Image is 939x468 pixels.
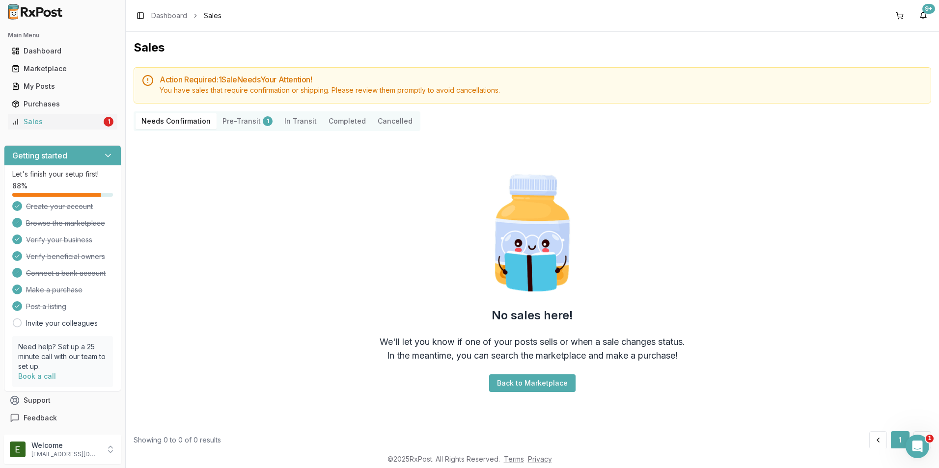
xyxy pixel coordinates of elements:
h5: Action Required: 1 Sale Need s Your Attention! [160,76,923,83]
button: Cancelled [372,113,418,129]
span: Browse the marketplace [26,218,105,228]
h2: Main Menu [8,31,117,39]
div: My Posts [12,81,113,91]
span: Feedback [24,413,57,423]
p: Need help? Set up a 25 minute call with our team to set up. [18,342,107,371]
img: RxPost Logo [4,4,67,20]
p: Welcome [31,441,100,450]
a: Marketplace [8,60,117,78]
button: Completed [323,113,372,129]
p: Let's finish your setup first! [12,169,113,179]
button: In Transit [278,113,323,129]
button: Dashboard [4,43,121,59]
div: In the meantime, you can search the marketplace and make a purchase! [387,349,678,363]
span: Verify beneficial owners [26,252,105,261]
span: 88 % [12,181,28,191]
a: Purchases [8,95,117,113]
p: [EMAIL_ADDRESS][DOMAIN_NAME] [31,450,100,458]
button: Back to Marketplace [489,374,576,392]
a: Terms [504,455,524,463]
button: Needs Confirmation [136,113,217,129]
span: Post a listing [26,302,66,312]
button: Purchases [4,96,121,112]
img: User avatar [10,442,26,457]
button: Pre-Transit [217,113,278,129]
div: 9+ [922,4,935,14]
span: Connect a bank account [26,268,106,278]
div: Dashboard [12,46,113,56]
span: Sales [204,11,221,21]
img: Smart Pill Bottle [469,170,595,296]
div: Marketplace [12,64,113,74]
span: 1 [926,435,934,442]
a: Invite your colleagues [26,318,98,328]
div: Sales [12,117,102,127]
span: Create your account [26,202,93,211]
button: Support [4,391,121,409]
iframe: Intercom live chat [906,435,929,458]
span: Make a purchase [26,285,83,295]
div: 1 [263,116,273,126]
button: 1 [891,431,910,449]
a: Dashboard [151,11,187,21]
button: Marketplace [4,61,121,77]
div: Showing 0 to 0 of 0 results [134,435,221,445]
button: Sales1 [4,114,121,130]
span: Verify your business [26,235,92,245]
a: Privacy [528,455,552,463]
a: Sales1 [8,113,117,130]
div: We'll let you know if one of your posts sells or when a sale changes status. [380,335,685,349]
button: Feedback [4,409,121,427]
div: Purchases [12,99,113,109]
a: My Posts [8,78,117,95]
h3: Getting started [12,150,67,161]
div: 1 [104,117,113,127]
a: Dashboard [8,42,117,60]
h2: No sales here! [492,308,573,323]
button: My Posts [4,78,121,94]
div: You have sales that require confirmation or shipping. Please review them promptly to avoid cancel... [160,85,923,95]
button: 9+ [915,8,931,24]
a: Book a call [18,372,56,380]
h1: Sales [134,40,931,55]
nav: breadcrumb [151,11,221,21]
